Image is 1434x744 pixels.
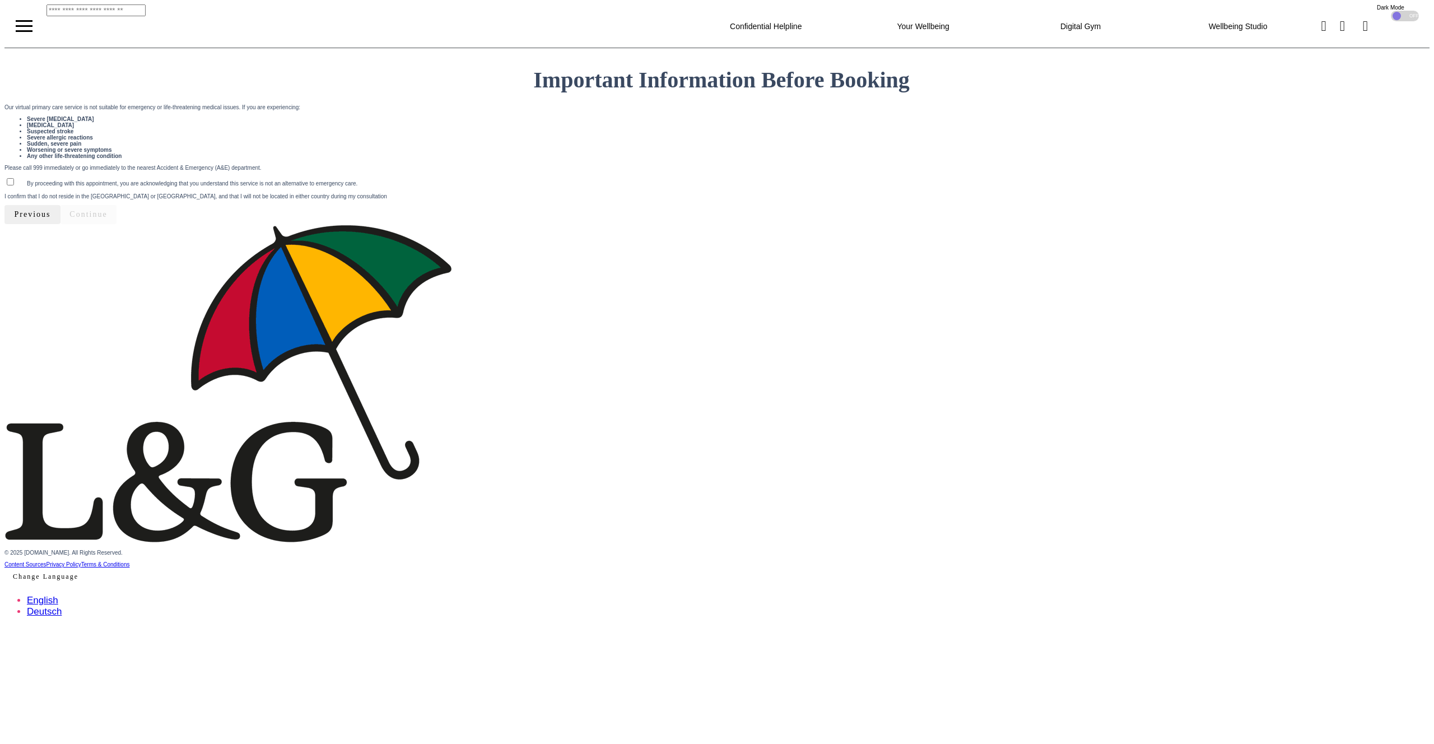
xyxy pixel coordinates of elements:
[1391,11,1422,21] div: OFF
[27,141,81,147] b: Sudden, severe pain
[46,561,81,568] a: Privacy Policy
[1377,4,1433,11] div: Dark Mode
[865,9,981,43] div: Your Wellbeing
[81,561,130,568] a: Terms & Conditions
[27,147,112,153] b: Worsening or severe symptoms
[4,568,87,585] button: Change Language
[4,224,453,543] img: Spectrum.Life logo
[4,180,387,199] label: By proceeding with this appointment, you are acknowledging that you understand this service is no...
[1180,9,1296,43] div: Wellbeing Studio
[27,128,73,134] b: Suspected stroke
[27,153,122,159] b: Any other life-threatening condition
[60,205,117,224] button: Continue
[27,595,58,606] a: English
[27,116,94,122] b: Severe [MEDICAL_DATA]
[708,9,823,43] div: Confidential Helpline
[4,205,60,224] button: Previous
[27,606,62,617] a: Deutsch
[1023,9,1138,43] div: Digital Gym
[27,122,74,128] b: [MEDICAL_DATA]
[27,134,93,141] b: Severe allergic reactions
[4,561,46,568] a: Content Sources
